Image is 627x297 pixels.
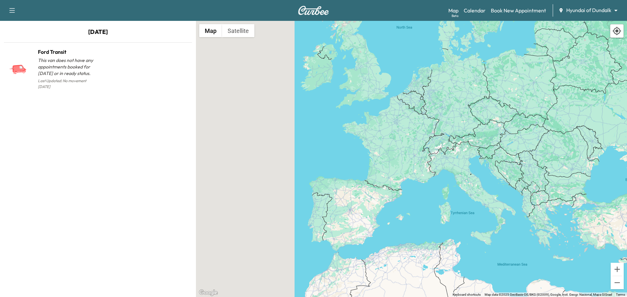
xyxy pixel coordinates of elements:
img: Google [198,289,219,297]
a: Terms (opens in new tab) [616,293,625,296]
p: This van does not have any appointments booked for [DATE] or in ready status. [38,57,98,77]
a: MapBeta [448,7,458,14]
img: Curbee Logo [298,6,329,15]
span: Map data ©2025 GeoBasis-DE/BKG (©2009), Google, Inst. Geogr. Nacional, Mapa GISrael [485,293,612,296]
button: Show street map [199,24,222,37]
span: Hyundai of Dundalk [566,7,611,14]
button: Show satellite imagery [222,24,254,37]
div: Beta [452,13,458,18]
button: Zoom out [611,276,624,289]
button: Zoom in [611,263,624,276]
a: Calendar [464,7,486,14]
a: Book New Appointment [491,7,546,14]
button: Keyboard shortcuts [453,292,481,297]
div: Recenter map [610,24,624,38]
a: Open this area in Google Maps (opens a new window) [198,289,219,297]
p: Last Updated: No movement [DATE] [38,77,98,91]
h1: Ford Transit [38,48,98,56]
